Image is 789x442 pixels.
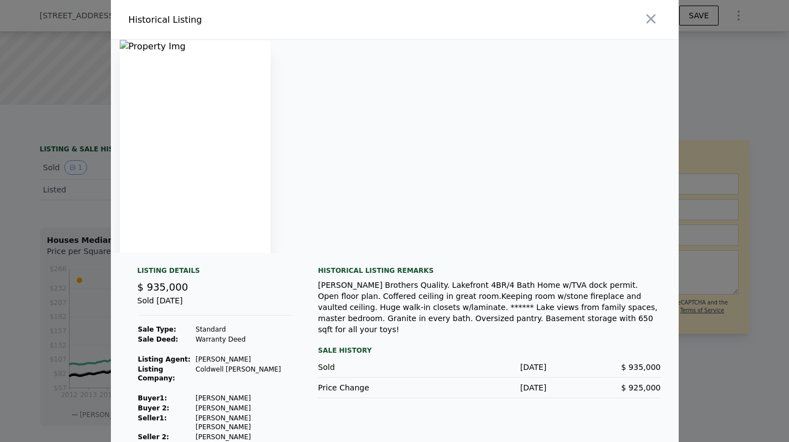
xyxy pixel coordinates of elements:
div: Historical Listing [129,13,390,27]
strong: Buyer 1 : [138,394,167,402]
strong: Seller 1 : [138,414,167,422]
td: Coldwell [PERSON_NAME] [195,364,292,383]
strong: Listing Agent: [138,355,191,363]
img: Property Img [120,40,271,253]
td: Standard [195,324,292,334]
td: [PERSON_NAME] [195,432,292,442]
td: [PERSON_NAME] [195,403,292,413]
div: Sold [DATE] [138,295,292,316]
td: [PERSON_NAME] [195,393,292,403]
td: [PERSON_NAME] [PERSON_NAME] [195,413,292,432]
strong: Seller 2: [138,433,169,441]
strong: Sale Type: [138,326,176,333]
td: Warranty Deed [195,334,292,344]
div: Price Change [318,382,432,393]
div: [DATE] [432,382,547,393]
strong: Sale Deed: [138,336,179,343]
span: $ 935,000 [138,281,189,293]
div: Listing Details [138,266,292,280]
span: $ 935,000 [621,363,660,372]
span: $ 925,000 [621,383,660,392]
div: Sale History [318,344,661,357]
div: Sold [318,362,432,373]
div: [PERSON_NAME] Brothers Quality. Lakefront 4BR/4 Bath Home w/TVA dock permit. Open floor plan. Cof... [318,280,661,335]
div: [DATE] [432,362,547,373]
strong: Listing Company: [138,365,175,382]
strong: Buyer 2: [138,404,170,412]
td: [PERSON_NAME] [195,354,292,364]
div: Historical Listing remarks [318,266,661,275]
